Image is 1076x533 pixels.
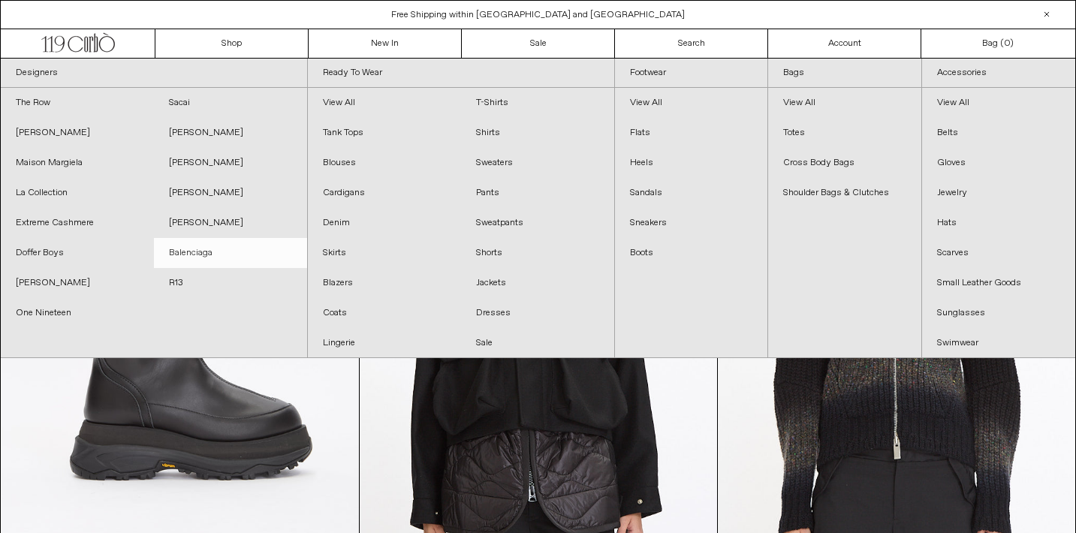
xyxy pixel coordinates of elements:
[461,328,614,358] a: Sale
[615,178,768,208] a: Sandals
[1,118,154,148] a: [PERSON_NAME]
[1,238,154,268] a: Doffer Boys
[615,148,768,178] a: Heels
[615,208,768,238] a: Sneakers
[461,88,614,118] a: T-Shirts
[768,118,921,148] a: Totes
[922,298,1075,328] a: Sunglasses
[308,268,461,298] a: Blazers
[1004,37,1014,50] span: )
[615,118,768,148] a: Flats
[768,178,921,208] a: Shoulder Bags & Clutches
[922,59,1075,88] a: Accessories
[1004,38,1010,50] span: 0
[1,298,154,328] a: One Nineteen
[154,208,307,238] a: [PERSON_NAME]
[615,88,768,118] a: View All
[922,208,1075,238] a: Hats
[922,88,1075,118] a: View All
[1,148,154,178] a: Maison Margiela
[308,148,461,178] a: Blouses
[768,88,921,118] a: View All
[1,59,307,88] a: Designers
[461,118,614,148] a: Shirts
[308,118,461,148] a: Tank Tops
[308,238,461,268] a: Skirts
[922,118,1075,148] a: Belts
[308,298,461,328] a: Coats
[461,178,614,208] a: Pants
[1,208,154,238] a: Extreme Cashmere
[308,88,461,118] a: View All
[308,178,461,208] a: Cardigans
[1,268,154,298] a: [PERSON_NAME]
[461,268,614,298] a: Jackets
[922,328,1075,358] a: Swimwear
[391,9,685,21] a: Free Shipping within [GEOGRAPHIC_DATA] and [GEOGRAPHIC_DATA]
[154,118,307,148] a: [PERSON_NAME]
[768,29,921,58] a: Account
[922,238,1075,268] a: Scarves
[462,29,615,58] a: Sale
[922,148,1075,178] a: Gloves
[154,178,307,208] a: [PERSON_NAME]
[309,29,462,58] a: New In
[921,29,1074,58] a: Bag ()
[155,29,309,58] a: Shop
[615,238,768,268] a: Boots
[308,59,614,88] a: Ready To Wear
[922,178,1075,208] a: Jewelry
[461,238,614,268] a: Shorts
[154,268,307,298] a: R13
[154,148,307,178] a: [PERSON_NAME]
[922,268,1075,298] a: Small Leather Goods
[461,208,614,238] a: Sweatpants
[1,88,154,118] a: The Row
[1,178,154,208] a: La Collection
[615,29,768,58] a: Search
[461,148,614,178] a: Sweaters
[154,88,307,118] a: Sacai
[308,208,461,238] a: Denim
[615,59,768,88] a: Footwear
[154,238,307,268] a: Balenciaga
[308,328,461,358] a: Lingerie
[461,298,614,328] a: Dresses
[768,59,921,88] a: Bags
[768,148,921,178] a: Cross Body Bags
